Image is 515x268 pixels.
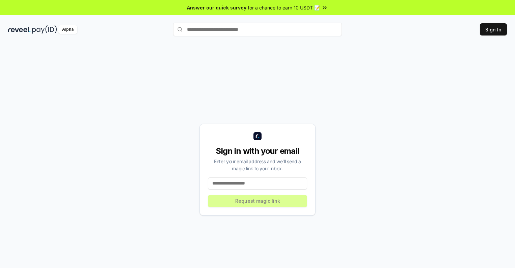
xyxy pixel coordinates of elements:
[248,4,320,11] span: for a chance to earn 10 USDT 📝
[480,23,507,35] button: Sign In
[8,25,31,34] img: reveel_dark
[187,4,246,11] span: Answer our quick survey
[58,25,77,34] div: Alpha
[253,132,262,140] img: logo_small
[208,146,307,156] div: Sign in with your email
[208,158,307,172] div: Enter your email address and we’ll send a magic link to your inbox.
[32,25,57,34] img: pay_id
